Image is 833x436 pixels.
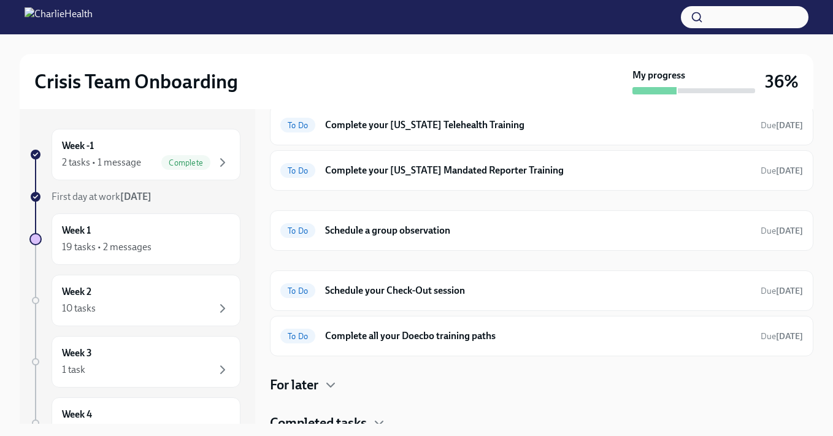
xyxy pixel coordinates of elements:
span: First day at work [52,191,152,202]
div: 10 tasks [62,302,96,315]
a: Week 210 tasks [29,275,240,326]
span: To Do [280,226,315,235]
span: Complete [161,158,210,167]
span: Due [761,331,803,342]
div: 2 tasks • 1 message [62,156,141,169]
a: Week 31 task [29,336,240,388]
div: 1 task [62,363,85,377]
span: August 23rd, 2025 09:00 [761,225,803,237]
h4: For later [270,376,318,394]
a: To DoComplete all your Doecbo training pathsDue[DATE] [280,326,803,346]
strong: [DATE] [776,286,803,296]
span: Due [761,120,803,131]
a: First day at work[DATE] [29,190,240,204]
a: To DoComplete your [US_STATE] Mandated Reporter TrainingDue[DATE] [280,161,803,180]
span: To Do [280,166,315,175]
h6: Week 2 [62,285,91,299]
span: August 25th, 2025 09:00 [761,285,803,297]
span: Due [761,286,803,296]
h6: Week 4 [62,408,92,421]
span: August 29th, 2025 09:00 [761,120,803,131]
a: Week 119 tasks • 2 messages [29,213,240,265]
h6: Schedule a group observation [325,224,751,237]
h6: Week 3 [62,346,92,360]
span: Due [761,166,803,176]
strong: [DATE] [120,191,152,202]
strong: My progress [632,69,685,82]
div: 19 tasks • 2 messages [62,240,152,254]
img: CharlieHealth [25,7,93,27]
span: To Do [280,332,315,341]
strong: [DATE] [776,226,803,236]
strong: [DATE] [776,120,803,131]
h3: 36% [765,71,799,93]
span: To Do [280,286,315,296]
h6: Week -1 [62,139,94,153]
strong: [DATE] [776,331,803,342]
div: For later [270,376,813,394]
a: To DoSchedule your Check-Out sessionDue[DATE] [280,281,803,300]
h6: Week 1 [62,224,91,237]
h6: Complete your [US_STATE] Mandated Reporter Training [325,164,751,177]
span: August 29th, 2025 09:00 [761,165,803,177]
strong: [DATE] [776,166,803,176]
h6: Complete all your Doecbo training paths [325,329,751,343]
div: Completed tasks [270,414,813,432]
h6: Complete your [US_STATE] Telehealth Training [325,118,751,132]
span: August 27th, 2025 09:00 [761,331,803,342]
a: To DoSchedule a group observationDue[DATE] [280,221,803,240]
a: To DoComplete your [US_STATE] Telehealth TrainingDue[DATE] [280,115,803,135]
h6: Schedule your Check-Out session [325,284,751,297]
a: Week -12 tasks • 1 messageComplete [29,129,240,180]
h2: Crisis Team Onboarding [34,69,238,94]
h4: Completed tasks [270,414,367,432]
span: To Do [280,121,315,130]
span: Due [761,226,803,236]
